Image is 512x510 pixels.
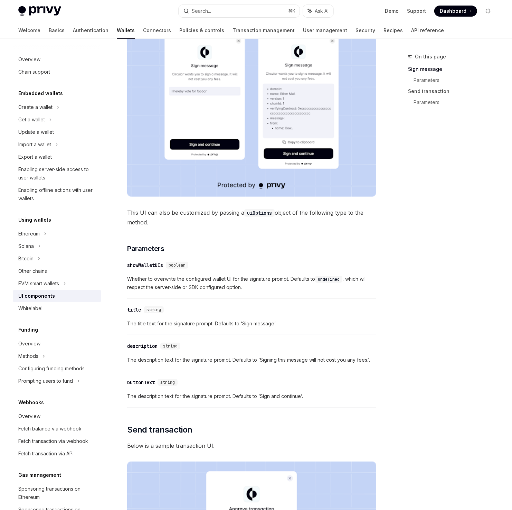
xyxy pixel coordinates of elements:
a: Policies & controls [179,22,224,39]
h5: Webhooks [18,398,44,407]
div: title [127,306,141,313]
span: string [163,343,178,349]
img: images/Sign.png [127,19,376,197]
h5: Gas management [18,471,61,479]
div: Export a wallet [18,153,52,161]
a: Welcome [18,22,40,39]
span: Send transaction [127,424,192,435]
a: Sign message [408,64,499,75]
a: Other chains [13,265,101,277]
a: Transaction management [233,22,295,39]
span: string [146,307,161,313]
a: Authentication [73,22,108,39]
button: Search...⌘K [179,5,300,17]
a: UI components [13,290,101,302]
div: Other chains [18,267,47,275]
div: Get a wallet [18,115,45,124]
div: Bitcoin [18,254,34,263]
h5: Funding [18,326,38,334]
a: Chain support [13,66,101,78]
span: Below is a sample transaction UI. [127,441,376,451]
a: Basics [49,22,65,39]
div: Overview [18,55,40,64]
span: Dashboard [440,8,466,15]
a: Overview [13,410,101,423]
div: Create a wallet [18,103,53,111]
span: On this page [415,53,446,61]
div: Fetch transaction via API [18,449,74,458]
span: Whether to overwrite the configured wallet UI for the signature prompt. Defaults to , which will ... [127,275,376,291]
div: Search... [192,7,211,15]
a: Parameters [414,97,499,108]
a: Fetch transaction via webhook [13,435,101,447]
a: Whitelabel [13,302,101,315]
span: The description text for the signature prompt. Defaults to ‘Signing this message will not cost yo... [127,356,376,364]
a: Fetch balance via webhook [13,423,101,435]
a: Enabling server-side access to user wallets [13,163,101,184]
div: Solana [18,242,34,250]
span: The description text for the signature prompt. Defaults to ‘Sign and continue’. [127,392,376,400]
div: Sponsoring transactions on Ethereum [18,485,97,501]
a: Connectors [143,22,171,39]
a: Wallets [117,22,135,39]
img: light logo [18,6,61,16]
div: buttonText [127,379,155,386]
h5: Embedded wallets [18,89,63,98]
a: Support [407,8,426,15]
h5: Using wallets [18,216,51,224]
div: Fetch balance via webhook [18,425,82,433]
div: description [127,343,158,350]
a: Export a wallet [13,151,101,163]
span: boolean [169,262,186,268]
div: Prompting users to fund [18,377,73,385]
span: This UI can also be customized by passing a object of the following type to the method. [127,208,376,227]
div: Configuring funding methods [18,364,85,373]
span: The title text for the signature prompt. Defaults to ‘Sign message’. [127,319,376,328]
a: Dashboard [434,6,477,17]
div: Enabling offline actions with user wallets [18,186,97,203]
div: Overview [18,340,40,348]
div: Whitelabel [18,304,42,313]
code: undefined [315,276,342,283]
div: Overview [18,412,40,420]
a: Demo [385,8,399,15]
span: Parameters [127,244,164,253]
a: Sponsoring transactions on Ethereum [13,483,101,503]
a: Overview [13,337,101,350]
button: Toggle dark mode [483,6,494,17]
a: Fetch transaction via API [13,447,101,460]
a: Recipes [383,22,403,39]
span: string [160,380,175,385]
div: Import a wallet [18,140,51,149]
a: Send transaction [408,86,499,97]
div: UI components [18,292,55,300]
a: Overview [13,53,101,66]
a: Configuring funding methods [13,362,101,375]
a: Parameters [414,75,499,86]
a: Security [355,22,375,39]
a: Update a wallet [13,126,101,138]
div: showWalletUIs [127,262,163,269]
div: Chain support [18,68,50,76]
div: Enabling server-side access to user wallets [18,165,97,182]
code: uiOptions [244,209,275,217]
div: EVM smart wallets [18,279,59,288]
div: Update a wallet [18,128,54,136]
a: Enabling offline actions with user wallets [13,184,101,205]
button: Ask AI [303,5,333,17]
div: Fetch transaction via webhook [18,437,88,445]
div: Methods [18,352,38,360]
a: API reference [411,22,444,39]
a: User management [303,22,347,39]
span: Ask AI [315,8,329,15]
span: ⌘ K [288,8,295,14]
div: Ethereum [18,230,40,238]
